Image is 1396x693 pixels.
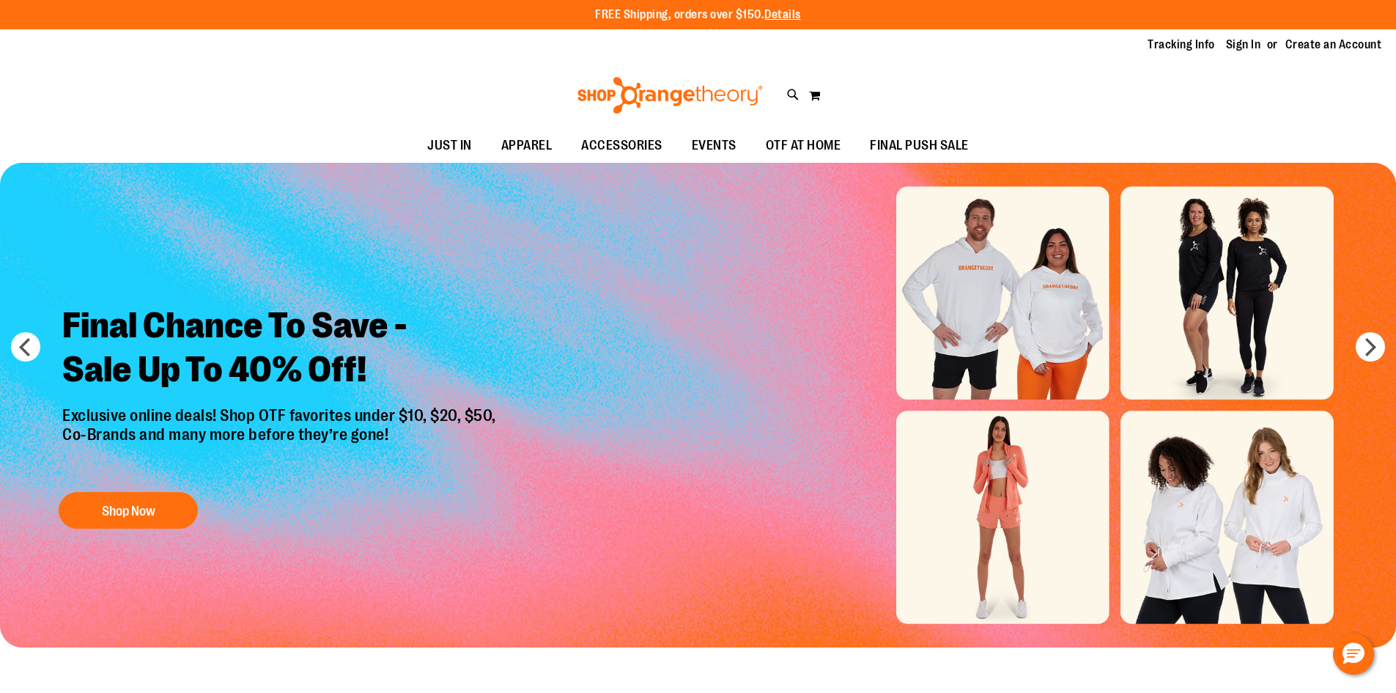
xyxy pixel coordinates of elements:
a: FINAL PUSH SALE [855,129,983,163]
span: JUST IN [427,129,472,162]
a: JUST IN [413,129,487,163]
span: ACCESSORIES [581,129,662,162]
span: APPAREL [501,129,553,162]
span: FINAL PUSH SALE [870,129,969,162]
a: APPAREL [487,129,567,163]
a: Create an Account [1285,37,1382,53]
a: EVENTS [677,129,751,163]
p: FREE Shipping, orders over $150. [595,7,801,23]
span: EVENTS [692,129,736,162]
button: Shop Now [59,492,198,529]
img: Shop Orangetheory [575,77,765,114]
button: Hello, have a question? Let’s chat. [1333,634,1374,675]
a: ACCESSORIES [566,129,677,163]
a: Sign In [1226,37,1261,53]
a: Details [764,8,801,21]
a: OTF AT HOME [751,129,856,163]
a: Final Chance To Save -Sale Up To 40% Off! Exclusive online deals! Shop OTF favorites under $10, $... [51,293,511,537]
p: Exclusive online deals! Shop OTF favorites under $10, $20, $50, Co-Brands and many more before th... [51,406,511,478]
button: prev [11,332,40,362]
span: OTF AT HOME [766,129,841,162]
a: Tracking Info [1148,37,1215,53]
h2: Final Chance To Save - Sale Up To 40% Off! [51,293,511,406]
button: next [1356,332,1385,362]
